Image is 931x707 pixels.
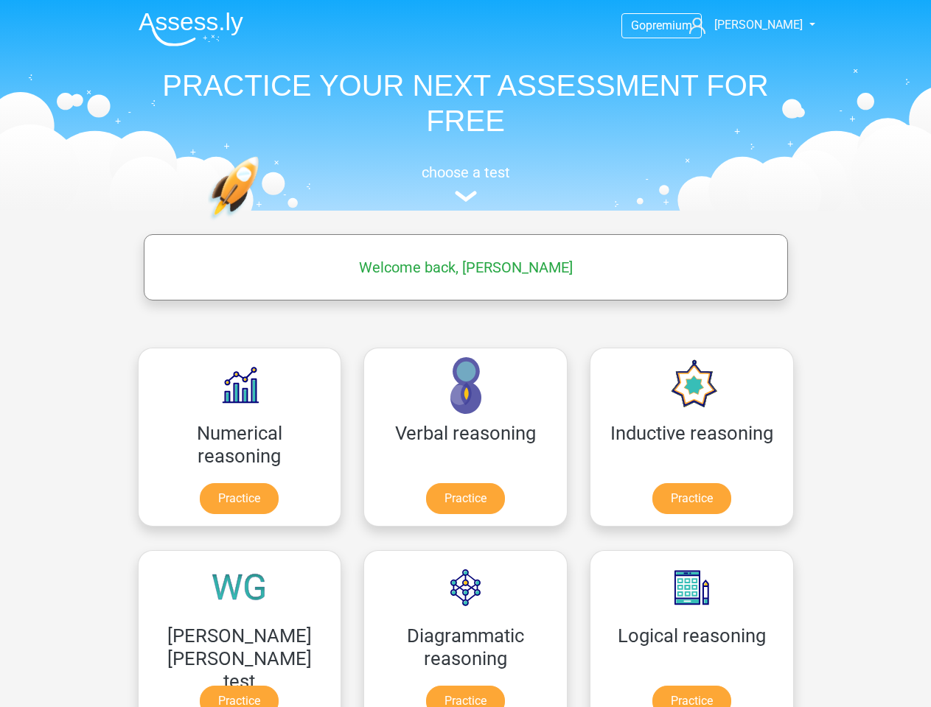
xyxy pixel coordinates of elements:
a: Practice [652,483,731,514]
a: [PERSON_NAME] [683,16,804,34]
img: practice [208,156,316,289]
h1: PRACTICE YOUR NEXT ASSESSMENT FOR FREE [127,68,805,138]
a: Practice [426,483,505,514]
a: choose a test [127,163,805,203]
img: assessment [455,191,477,202]
a: Practice [200,483,279,514]
h5: choose a test [127,163,805,181]
a: Gopremium [622,15,701,35]
span: premium [646,18,692,32]
img: Assessly [139,12,243,46]
span: Go [631,18,646,32]
span: [PERSON_NAME] [714,18,803,32]
h5: Welcome back, [PERSON_NAME] [151,258,781,276]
